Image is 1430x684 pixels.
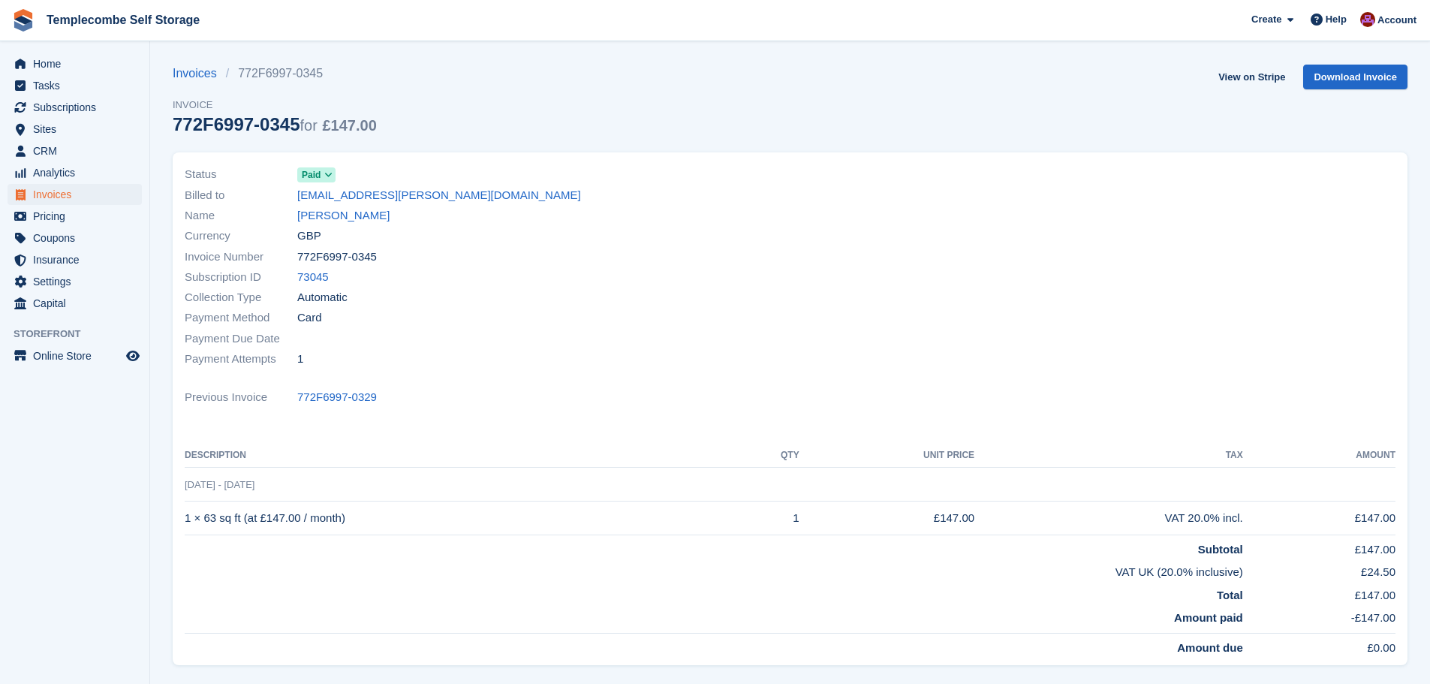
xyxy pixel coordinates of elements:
td: VAT UK (20.0% inclusive) [185,558,1243,581]
a: 772F6997-0329 [297,389,377,406]
a: menu [8,53,142,74]
a: menu [8,184,142,205]
span: [DATE] - [DATE] [185,479,254,490]
th: Description [185,444,736,468]
span: Home [33,53,123,74]
a: menu [8,293,142,314]
a: menu [8,140,142,161]
span: Status [185,166,297,183]
td: £147.00 [799,502,974,535]
span: Settings [33,271,123,292]
a: menu [8,271,142,292]
span: Previous Invoice [185,389,297,406]
span: Analytics [33,162,123,183]
span: Card [297,309,322,327]
span: Help [1326,12,1347,27]
td: £0.00 [1243,633,1395,656]
span: 772F6997-0345 [297,249,377,266]
td: £147.00 [1243,535,1395,558]
a: [PERSON_NAME] [297,207,390,224]
a: [EMAIL_ADDRESS][PERSON_NAME][DOMAIN_NAME] [297,187,581,204]
span: Tasks [33,75,123,96]
span: Subscriptions [33,97,123,118]
a: menu [8,75,142,96]
span: 1 [297,351,303,368]
span: Coupons [33,227,123,249]
span: GBP [297,227,321,245]
th: Unit Price [799,444,974,468]
span: Invoices [33,184,123,205]
span: Billed to [185,187,297,204]
span: Subscription ID [185,269,297,286]
span: Account [1377,13,1416,28]
td: £147.00 [1243,502,1395,535]
span: Payment Due Date [185,330,297,348]
span: Sites [33,119,123,140]
span: Currency [185,227,297,245]
img: stora-icon-8386f47178a22dfd0bd8f6a31ec36ba5ce8667c1dd55bd0f319d3a0aa187defe.svg [12,9,35,32]
span: Payment Method [185,309,297,327]
th: QTY [736,444,799,468]
a: View on Stripe [1212,65,1291,89]
span: Capital [33,293,123,314]
a: menu [8,249,142,270]
div: 772F6997-0345 [173,114,377,134]
strong: Total [1217,589,1243,601]
span: Storefront [14,327,149,342]
strong: Amount paid [1174,611,1243,624]
a: menu [8,206,142,227]
span: £147.00 [323,117,377,134]
td: -£147.00 [1243,604,1395,633]
a: Paid [297,166,336,183]
td: 1 × 63 sq ft (at £147.00 / month) [185,502,736,535]
span: Invoice Number [185,249,297,266]
a: Preview store [124,347,142,365]
span: Paid [302,168,321,182]
td: £147.00 [1243,581,1395,604]
th: Tax [974,444,1243,468]
a: 73045 [297,269,329,286]
span: Automatic [297,289,348,306]
span: CRM [33,140,123,161]
img: Chris Barnard [1360,12,1375,27]
span: Online Store [33,345,123,366]
span: Collection Type [185,289,297,306]
strong: Amount due [1177,641,1243,654]
span: Payment Attempts [185,351,297,368]
a: Download Invoice [1303,65,1407,89]
a: menu [8,97,142,118]
span: for [300,117,317,134]
div: VAT 20.0% incl. [974,510,1243,527]
nav: breadcrumbs [173,65,377,83]
a: menu [8,345,142,366]
a: menu [8,162,142,183]
td: £24.50 [1243,558,1395,581]
th: Amount [1243,444,1395,468]
span: Name [185,207,297,224]
a: menu [8,227,142,249]
td: 1 [736,502,799,535]
strong: Subtotal [1198,543,1243,556]
span: Insurance [33,249,123,270]
span: Invoice [173,98,377,113]
span: Pricing [33,206,123,227]
span: Create [1251,12,1281,27]
a: menu [8,119,142,140]
a: Invoices [173,65,226,83]
a: Templecombe Self Storage [41,8,206,32]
